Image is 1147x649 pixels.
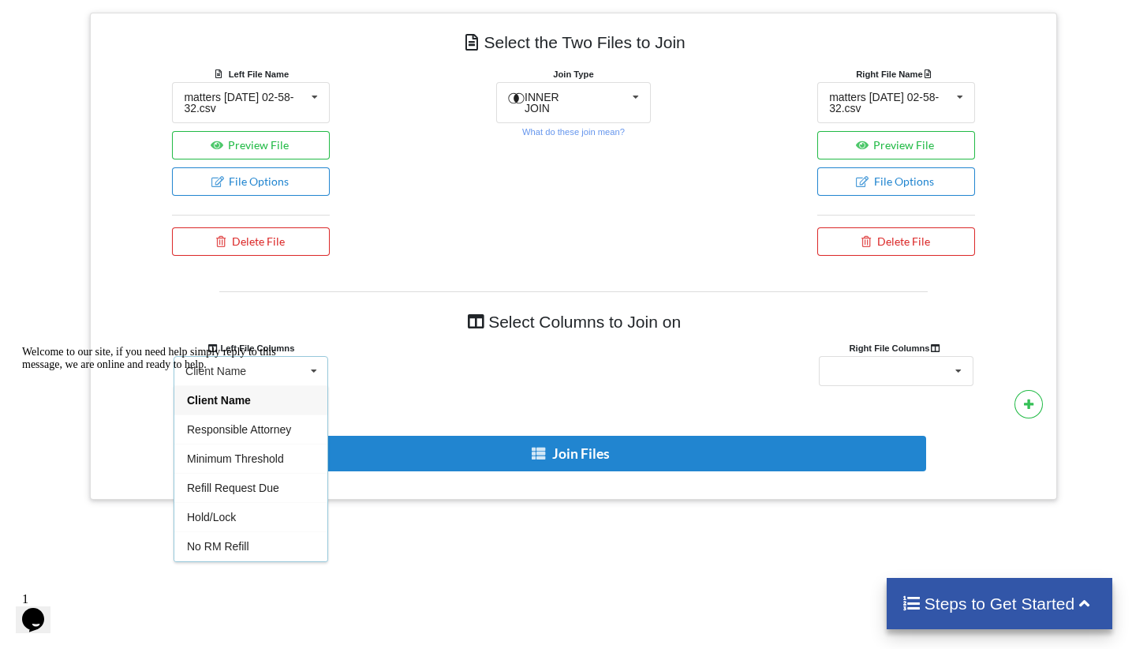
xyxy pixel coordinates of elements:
b: Right File Name [856,69,936,79]
button: Preview File [817,131,974,159]
b: Left File Name [229,69,289,79]
button: Delete File [172,227,329,256]
button: File Options [817,167,974,196]
b: Join Type [553,69,593,79]
h4: Select the Two Files to Join [102,24,1046,60]
b: Right File Columns [850,343,943,353]
iframe: chat widget [16,340,300,578]
button: Join Files [218,436,925,471]
span: INNER JOIN [525,91,559,114]
span: Welcome to our site, if you need help simply reply to this message, we are online and ready to help. [6,6,260,31]
button: File Options [172,167,329,196]
h4: Select Columns to Join on [219,304,927,340]
small: What do these join mean? [522,127,625,137]
div: Welcome to our site, if you need help simply reply to this message, we are online and ready to help. [6,6,290,32]
div: matters [DATE] 02-58-32.csv [829,92,951,114]
button: Preview File [172,131,329,159]
iframe: chat widget [16,586,66,633]
button: Delete File [817,227,974,256]
div: matters [DATE] 02-58-32.csv [184,92,305,114]
h4: Steps to Get Started [902,594,1097,613]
